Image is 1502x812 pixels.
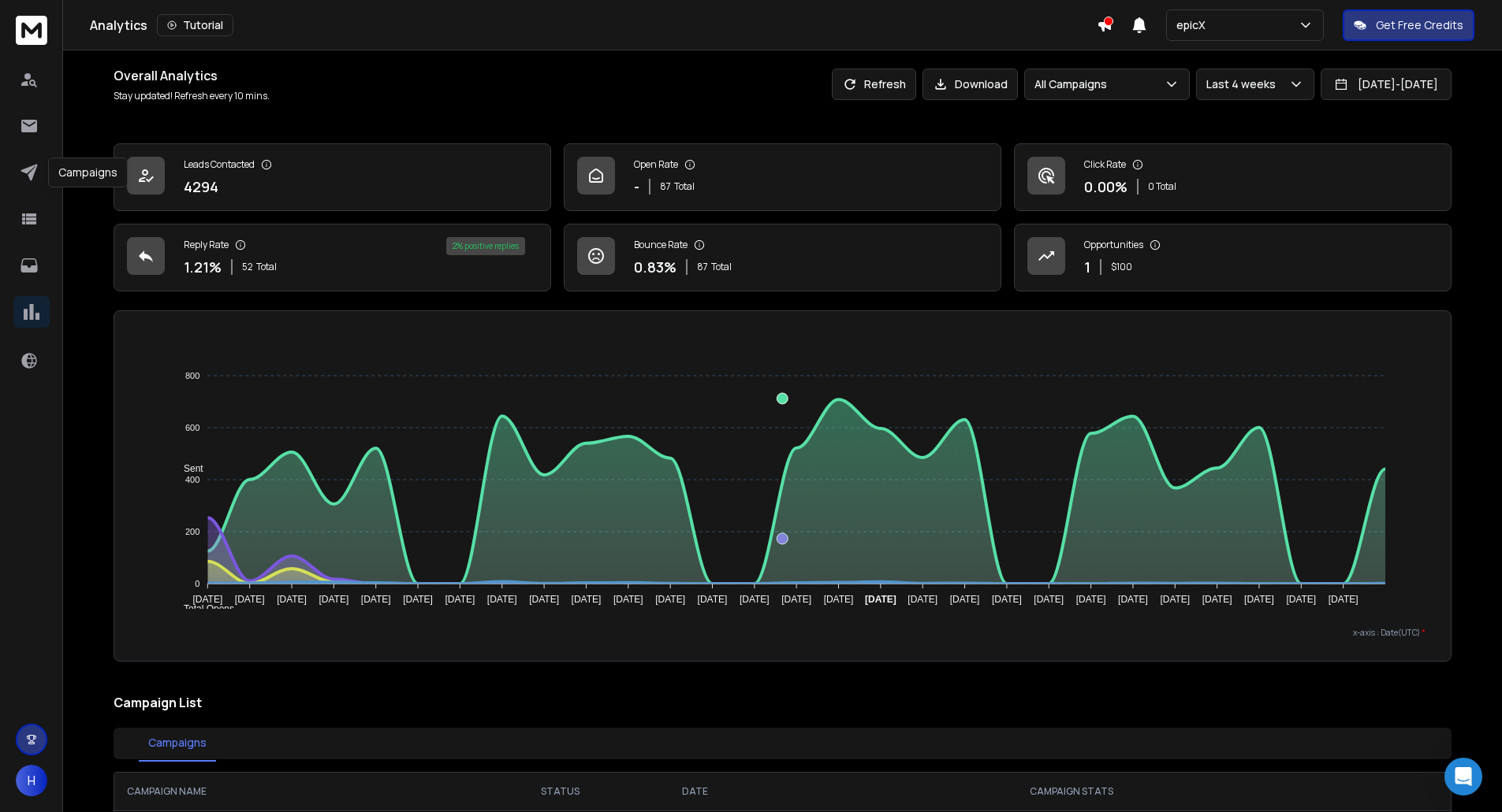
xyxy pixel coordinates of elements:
[760,773,1382,810] th: CAMPAIGN STATS
[114,224,551,291] a: Reply Rate1.21%52Total2% positive replies
[140,627,1426,639] p: x-axis : Date(UTC)
[1148,180,1176,193] p: 0 Total
[16,765,47,796] button: H
[114,693,1452,712] h2: Campaign List
[242,261,253,273] span: 52
[114,66,270,85] h1: Overall Analytics
[674,180,695,193] span: Total
[950,594,980,605] tspan: [DATE]
[185,527,199,536] tspan: 200
[1084,256,1090,278] p: 1
[185,423,199,432] tspan: 600
[184,176,218,198] p: 4294
[634,239,688,251] p: Bounce Rate
[1321,69,1452,100] button: [DATE]-[DATE]
[491,773,629,810] th: STATUS
[1014,224,1452,291] a: Opportunities1$100
[172,463,203,474] span: Sent
[403,594,433,605] tspan: [DATE]
[781,594,811,605] tspan: [DATE]
[1014,143,1452,211] a: Click Rate0.00%0 Total
[564,224,1001,291] a: Bounce Rate0.83%87Total
[908,594,937,605] tspan: [DATE]
[48,158,128,187] div: Campaigns
[634,158,678,171] p: Open Rate
[564,143,1001,211] a: Open Rate-87Total
[114,143,551,211] a: Leads Contacted4294
[361,594,391,605] tspan: [DATE]
[446,237,525,255] div: 2 % positive replies
[698,594,728,605] tspan: [DATE]
[90,14,1097,36] div: Analytics
[1084,158,1126,171] p: Click Rate
[1084,239,1143,251] p: Opportunities
[235,594,265,605] tspan: [DATE]
[1376,17,1463,33] p: Get Free Credits
[1161,594,1191,605] tspan: [DATE]
[655,594,685,605] tspan: [DATE]
[487,594,517,605] tspan: [DATE]
[1202,594,1232,605] tspan: [DATE]
[1076,594,1106,605] tspan: [DATE]
[634,176,639,198] p: -
[157,14,233,36] button: Tutorial
[1084,176,1127,198] p: 0.00 %
[114,90,270,102] p: Stay updated! Refresh every 10 mins.
[1111,261,1132,273] p: $ 100
[192,594,222,605] tspan: [DATE]
[992,594,1022,605] tspan: [DATE]
[1034,76,1113,92] p: All Campaigns
[922,69,1018,100] button: Download
[864,76,906,92] p: Refresh
[1118,594,1148,605] tspan: [DATE]
[184,239,229,251] p: Reply Rate
[613,594,643,605] tspan: [DATE]
[660,180,671,193] span: 87
[277,594,307,605] tspan: [DATE]
[1034,594,1064,605] tspan: [DATE]
[629,773,760,810] th: DATE
[529,594,559,605] tspan: [DATE]
[1329,594,1359,605] tspan: [DATE]
[711,261,732,273] span: Total
[1206,76,1282,92] p: Last 4 weeks
[865,594,896,605] tspan: [DATE]
[1444,758,1482,795] div: Open Intercom Messenger
[139,725,216,762] button: Campaigns
[955,76,1008,92] p: Download
[634,256,676,278] p: 0.83 %
[184,158,255,171] p: Leads Contacted
[185,475,199,484] tspan: 400
[445,594,475,605] tspan: [DATE]
[114,773,491,810] th: CAMPAIGN NAME
[1176,17,1212,33] p: epicX
[571,594,601,605] tspan: [DATE]
[1343,9,1474,41] button: Get Free Credits
[184,256,222,278] p: 1.21 %
[697,261,708,273] span: 87
[824,594,854,605] tspan: [DATE]
[1244,594,1274,605] tspan: [DATE]
[185,371,199,380] tspan: 800
[740,594,770,605] tspan: [DATE]
[172,603,234,614] span: Total Opens
[195,579,199,588] tspan: 0
[1287,594,1317,605] tspan: [DATE]
[256,261,277,273] span: Total
[319,594,348,605] tspan: [DATE]
[832,69,916,100] button: Refresh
